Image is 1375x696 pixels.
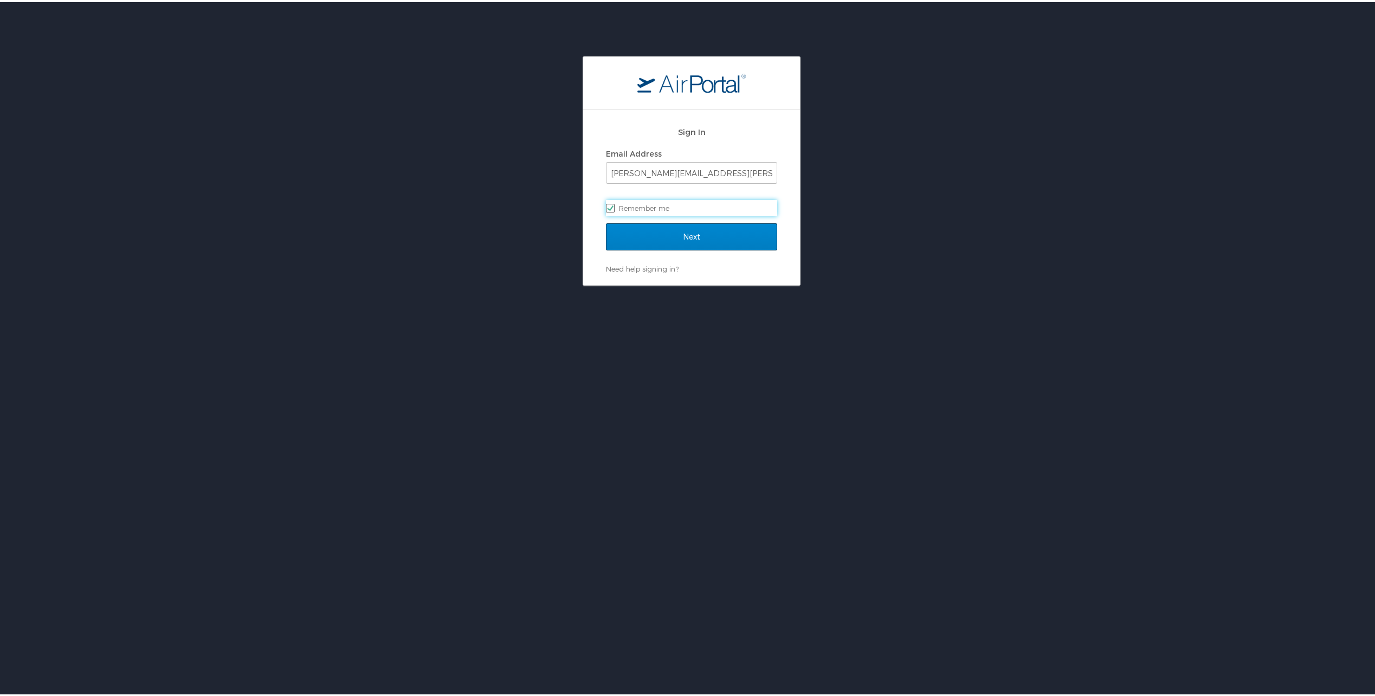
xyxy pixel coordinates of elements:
label: Remember me [606,198,777,214]
input: Next [606,221,777,248]
img: logo [637,71,746,91]
a: Need help signing in? [606,262,679,271]
h2: Sign In [606,124,777,136]
label: Email Address [606,147,662,156]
